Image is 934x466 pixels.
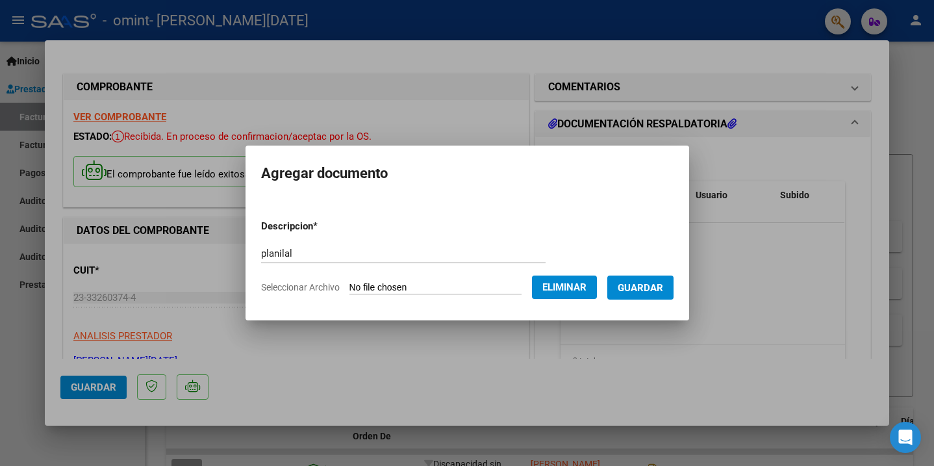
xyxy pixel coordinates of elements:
div: Open Intercom Messenger [890,422,921,453]
span: Seleccionar Archivo [261,282,340,292]
button: Guardar [607,276,674,300]
span: Guardar [618,282,663,294]
h2: Agregar documento [261,161,674,186]
p: Descripcion [261,219,385,234]
button: Eliminar [532,276,597,299]
span: Eliminar [542,281,587,293]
